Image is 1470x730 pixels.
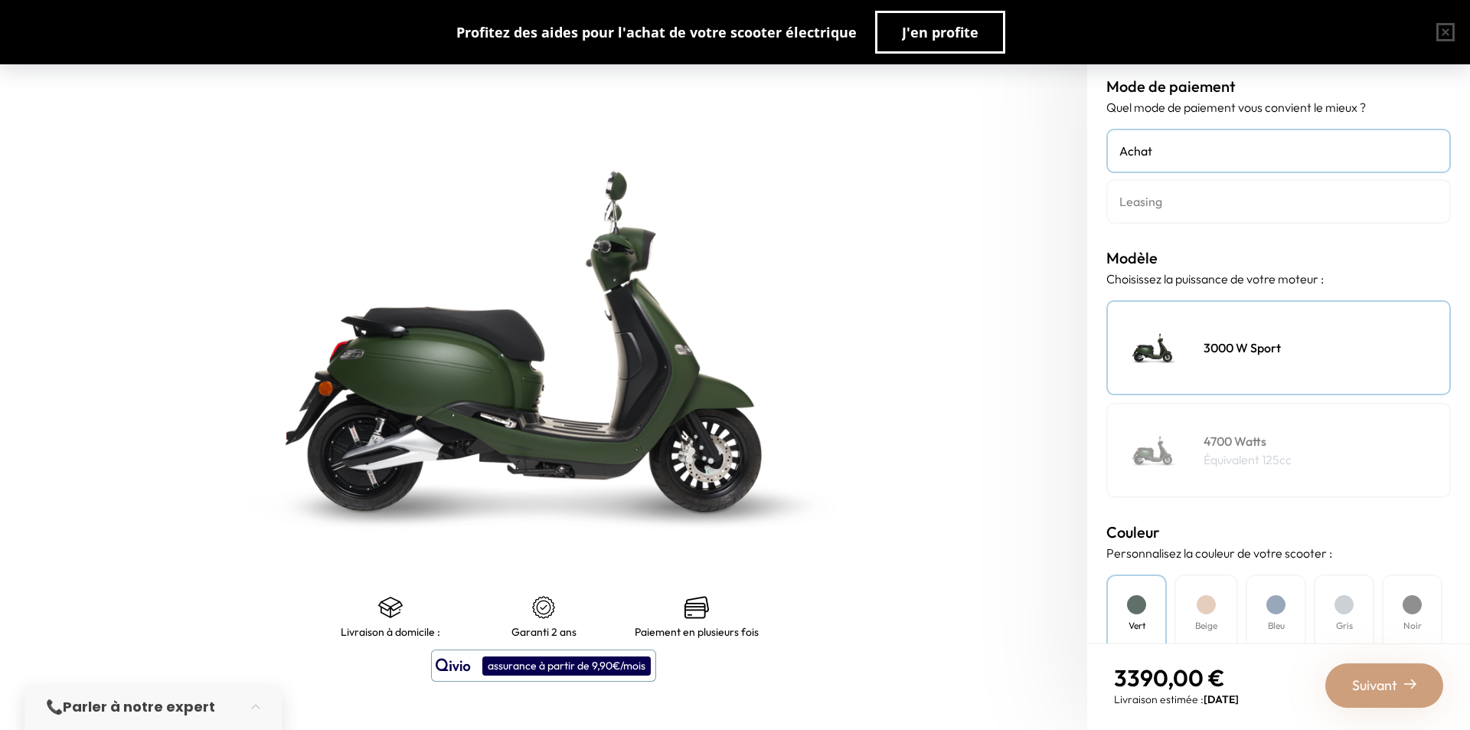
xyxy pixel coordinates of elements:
div: assurance à partir de 9,90€/mois [482,656,651,676]
img: Scooter [1116,412,1192,489]
a: Leasing [1106,179,1451,224]
h4: Noir [1403,619,1422,633]
p: Quel mode de paiement vous convient le mieux ? [1106,98,1451,116]
h4: Beige [1195,619,1217,633]
h4: Vert [1129,619,1145,633]
p: Livraison estimée : [1114,692,1239,707]
span: [DATE] [1204,692,1239,706]
p: Choisissez la puissance de votre moteur : [1106,270,1451,288]
img: certificat-de-garantie.png [531,595,556,620]
h4: Gris [1336,619,1353,633]
h4: Bleu [1268,619,1285,633]
p: Paiement en plusieurs fois [635,626,759,638]
p: Garanti 2 ans [511,626,577,638]
h3: Mode de paiement [1106,75,1451,98]
img: shipping.png [378,595,403,620]
img: Scooter [1116,309,1192,386]
button: assurance à partir de 9,90€/mois [431,650,656,682]
p: Équivalent 125cc [1204,450,1292,469]
p: Livraison à domicile : [341,626,440,638]
span: 3390,00 € [1114,663,1225,692]
h4: Leasing [1119,192,1438,211]
img: credit-cards.png [684,595,709,620]
h3: Couleur [1106,521,1451,544]
h4: 3000 W Sport [1204,339,1281,357]
h4: 4700 Watts [1204,432,1292,450]
img: logo qivio [436,656,471,675]
h4: Achat [1119,142,1438,160]
img: right-arrow-2.png [1404,678,1416,690]
p: Personnalisez la couleur de votre scooter : [1106,544,1451,562]
h3: Modèle [1106,247,1451,270]
span: Suivant [1352,675,1397,696]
